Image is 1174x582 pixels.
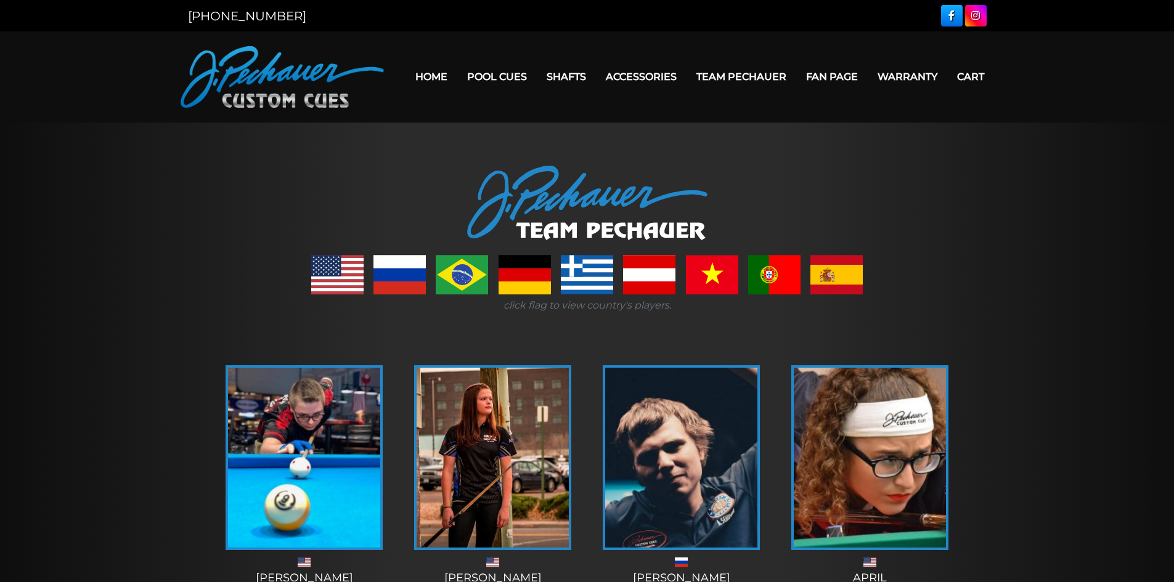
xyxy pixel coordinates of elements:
[181,46,384,108] img: Pechauer Custom Cues
[868,61,947,92] a: Warranty
[188,9,306,23] a: [PHONE_NUMBER]
[417,368,569,548] img: amanda-c-1-e1555337534391.jpg
[947,61,994,92] a: Cart
[794,368,946,548] img: April-225x320.jpg
[796,61,868,92] a: Fan Page
[228,368,380,548] img: alex-bryant-225x320.jpg
[596,61,687,92] a: Accessories
[537,61,596,92] a: Shafts
[605,368,757,548] img: andrei-1-225x320.jpg
[687,61,796,92] a: Team Pechauer
[457,61,537,92] a: Pool Cues
[503,299,671,311] i: click flag to view country's players.
[406,61,457,92] a: Home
